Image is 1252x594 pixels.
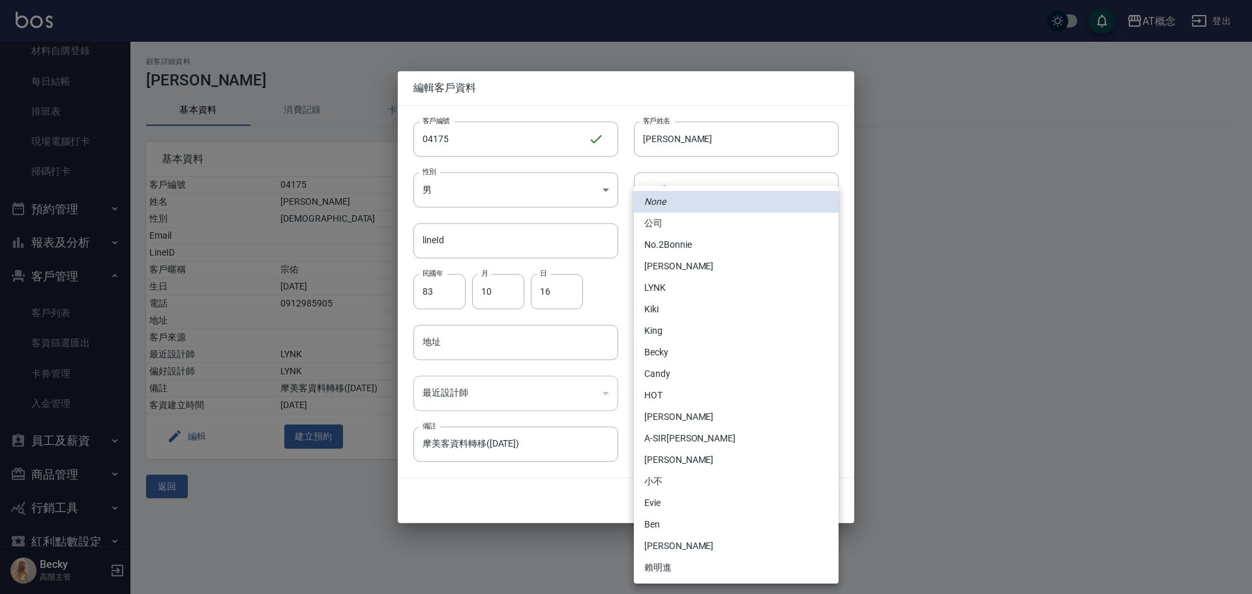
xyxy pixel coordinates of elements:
[634,256,839,277] li: [PERSON_NAME]
[634,213,839,234] li: 公司
[634,342,839,363] li: Becky
[634,406,839,428] li: [PERSON_NAME]
[634,428,839,449] li: A-SIR[PERSON_NAME]
[634,514,839,535] li: Ben
[634,449,839,471] li: [PERSON_NAME]
[634,535,839,557] li: [PERSON_NAME]
[644,195,666,209] em: None
[634,492,839,514] li: Evie
[634,363,839,385] li: Candy
[634,320,839,342] li: King
[634,234,839,256] li: No.2Bonnie
[634,471,839,492] li: 小不
[634,277,839,299] li: LYNK
[634,299,839,320] li: Kiki
[634,557,839,578] li: 賴明進
[634,385,839,406] li: HOT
